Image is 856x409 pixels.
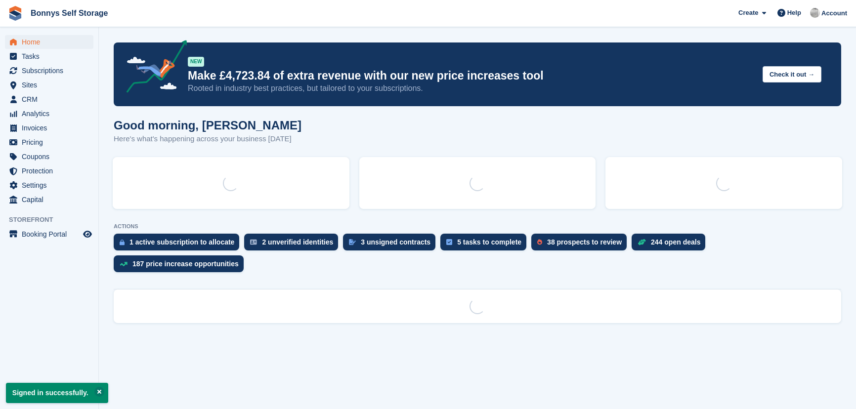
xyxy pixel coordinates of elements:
[114,255,249,277] a: 187 price increase opportunities
[440,234,531,255] a: 5 tasks to complete
[22,107,81,121] span: Analytics
[5,193,93,206] a: menu
[22,227,81,241] span: Booking Portal
[446,239,452,245] img: task-75834270c22a3079a89374b754ae025e5fb1db73e45f91037f5363f120a921f8.svg
[651,238,700,246] div: 244 open deals
[22,164,81,178] span: Protection
[343,234,440,255] a: 3 unsigned contracts
[361,238,430,246] div: 3 unsigned contracts
[6,383,108,403] p: Signed in successfully.
[188,57,204,67] div: NEW
[821,8,847,18] span: Account
[250,239,257,245] img: verify_identity-adf6edd0f0f0b5bbfe63781bf79b02c33cf7c696d77639b501bdc392416b5a36.svg
[5,78,93,92] a: menu
[22,150,81,164] span: Coupons
[5,35,93,49] a: menu
[5,150,93,164] a: menu
[9,215,98,225] span: Storefront
[120,239,125,245] img: active_subscription_to_allocate_icon-d502201f5373d7db506a760aba3b589e785aa758c864c3986d89f69b8ff3...
[22,78,81,92] span: Sites
[738,8,758,18] span: Create
[5,92,93,106] a: menu
[5,49,93,63] a: menu
[114,119,301,132] h1: Good morning, [PERSON_NAME]
[22,121,81,135] span: Invoices
[5,135,93,149] a: menu
[132,260,239,268] div: 187 price increase opportunities
[457,238,521,246] div: 5 tasks to complete
[638,239,646,245] img: deal-1b604bf984904fb50ccaf53a9ad4b4a5d6e5aea283cecdc64d6e3604feb123c2.svg
[349,239,356,245] img: contract_signature_icon-13c848040528278c33f63329250d36e43548de30e8caae1d1a13099fd9432cc5.svg
[188,69,755,83] p: Make £4,723.84 of extra revenue with our new price increases tool
[5,178,93,192] a: menu
[5,227,93,241] a: menu
[547,238,622,246] div: 38 prospects to review
[22,92,81,106] span: CRM
[262,238,333,246] div: 2 unverified identities
[244,234,343,255] a: 2 unverified identities
[5,121,93,135] a: menu
[763,66,821,82] button: Check it out →
[531,234,632,255] a: 38 prospects to review
[114,234,244,255] a: 1 active subscription to allocate
[120,262,128,266] img: price_increase_opportunities-93ffe204e8149a01c8c9dc8f82e8f89637d9d84a8eef4429ea346261dce0b2c0.svg
[810,8,820,18] img: James Bonny
[129,238,234,246] div: 1 active subscription to allocate
[5,164,93,178] a: menu
[8,6,23,21] img: stora-icon-8386f47178a22dfd0bd8f6a31ec36ba5ce8667c1dd55bd0f319d3a0aa187defe.svg
[22,135,81,149] span: Pricing
[82,228,93,240] a: Preview store
[5,107,93,121] a: menu
[5,64,93,78] a: menu
[188,83,755,94] p: Rooted in industry best practices, but tailored to your subscriptions.
[22,193,81,206] span: Capital
[118,40,187,96] img: price-adjustments-announcement-icon-8257ccfd72463d97f412b2fc003d46551f7dbcb40ab6d574587a9cd5c0d94...
[22,64,81,78] span: Subscriptions
[114,133,301,145] p: Here's what's happening across your business [DATE]
[632,234,710,255] a: 244 open deals
[22,49,81,63] span: Tasks
[114,223,841,230] p: ACTIONS
[27,5,112,21] a: Bonnys Self Storage
[787,8,801,18] span: Help
[22,178,81,192] span: Settings
[22,35,81,49] span: Home
[537,239,542,245] img: prospect-51fa495bee0391a8d652442698ab0144808aea92771e9ea1ae160a38d050c398.svg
